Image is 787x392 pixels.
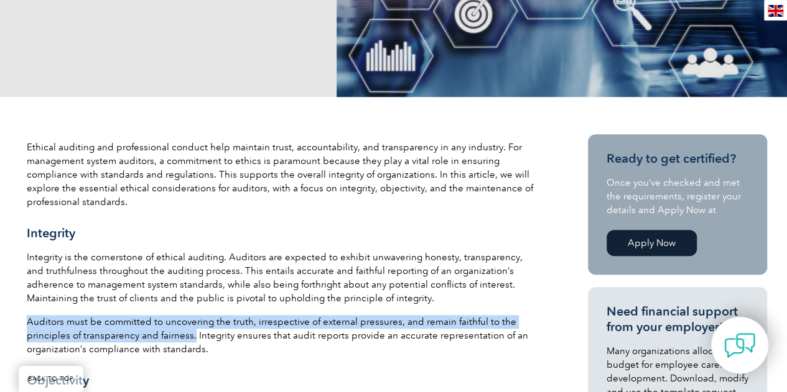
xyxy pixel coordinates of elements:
[27,373,537,388] h3: Objectivity
[724,330,755,361] img: contact-chat.png
[27,315,537,356] p: Auditors must be committed to uncovering the truth, irrespective of external pressures, and remai...
[607,151,748,166] h3: Ready to get certified?
[607,304,748,335] h3: Need financial support from your employer?
[607,176,748,217] p: Once you’ve checked and met the requirements, register your details and Apply Now at
[19,366,83,392] a: BACK TO TOP
[27,250,537,305] p: Integrity is the cornerstone of ethical auditing. Auditors are expected to exhibit unwavering hon...
[27,140,537,209] p: Ethical auditing and professional conduct help maintain trust, accountability, and transparency i...
[607,230,697,256] a: Apply Now
[768,5,783,17] img: en
[27,226,537,241] h3: Integrity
